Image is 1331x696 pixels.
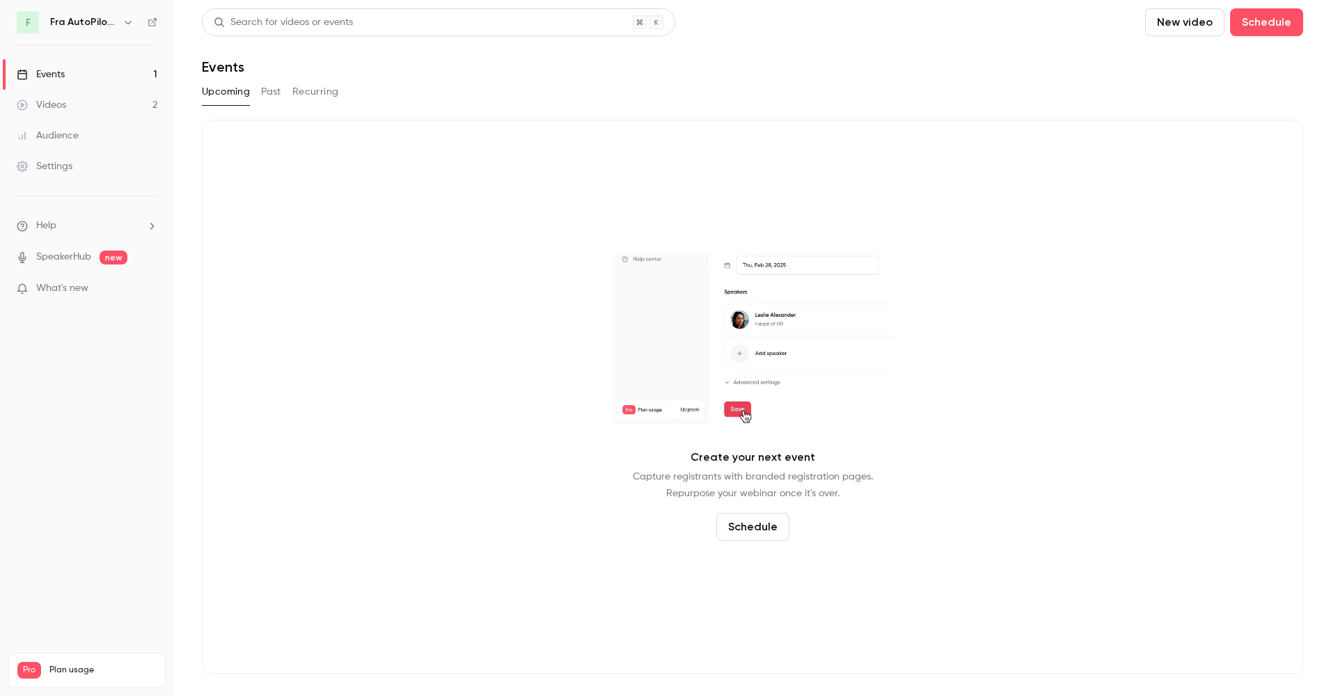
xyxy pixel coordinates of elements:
span: What's new [36,281,88,296]
span: Pro [17,662,41,679]
div: Events [17,68,65,81]
span: F [26,15,31,30]
div: Search for videos or events [214,15,353,30]
li: help-dropdown-opener [17,219,157,233]
h1: Events [202,58,244,75]
button: Past [261,81,281,103]
button: Schedule [1230,8,1303,36]
button: New video [1145,8,1224,36]
a: SpeakerHub [36,250,91,264]
div: Settings [17,159,72,173]
button: Recurring [292,81,339,103]
p: Capture registrants with branded registration pages. Repurpose your webinar once it's over. [633,468,873,502]
h6: Fra AutoPilot til TimeLog [50,15,117,29]
div: Audience [17,129,79,143]
span: new [100,251,127,264]
iframe: Noticeable Trigger [141,283,157,295]
span: Help [36,219,56,233]
p: Create your next event [691,449,815,466]
button: Schedule [716,513,789,541]
div: Videos [17,98,66,112]
span: Plan usage [49,665,157,676]
button: Upcoming [202,81,250,103]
